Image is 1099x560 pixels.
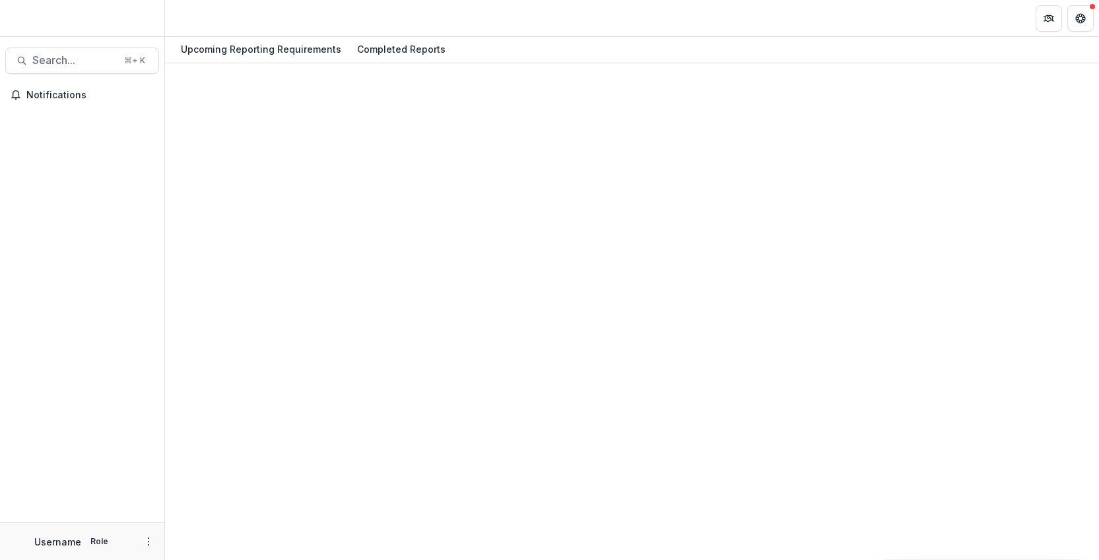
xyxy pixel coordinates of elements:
[352,37,451,63] a: Completed Reports
[5,84,159,106] button: Notifications
[141,534,156,549] button: More
[176,40,347,59] div: Upcoming Reporting Requirements
[121,53,148,68] div: ⌘ + K
[26,90,154,101] span: Notifications
[32,54,116,67] span: Search...
[1067,5,1094,32] button: Get Help
[352,40,451,59] div: Completed Reports
[34,535,81,549] p: Username
[5,47,159,74] button: Search...
[1036,5,1062,32] button: Partners
[86,536,112,547] p: Role
[176,37,347,63] a: Upcoming Reporting Requirements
